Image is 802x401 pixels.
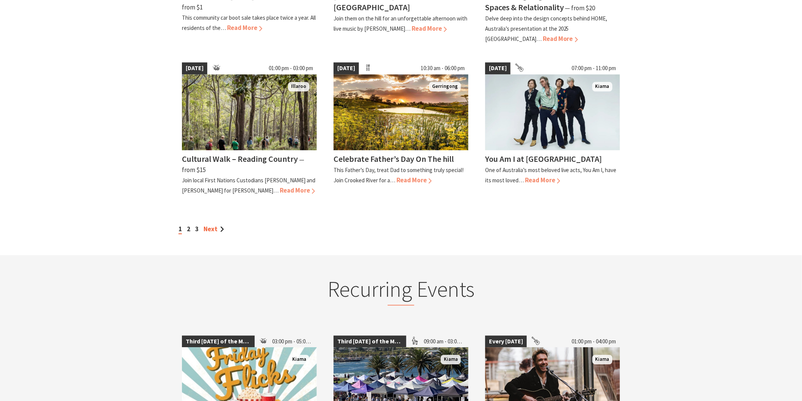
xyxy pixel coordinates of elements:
span: Read More [412,24,447,33]
span: Gerringong [429,82,461,91]
p: One of Australia’s most beloved live acts, You Am I, have its most loved… [485,166,617,184]
span: Third [DATE] of the Month [334,335,406,348]
span: [DATE] [182,62,207,74]
span: Read More [227,23,262,32]
span: [DATE] [485,62,511,74]
h4: Celebrate Father’s Day On The hill [334,154,454,164]
span: 1 [179,225,182,234]
p: This community car boot sale takes place twice a year. All residents of the… [182,14,316,31]
a: [DATE] 07:00 pm - 11:00 pm You Am I Kiama You Am I at [GEOGRAPHIC_DATA] One of Australia’s most b... [485,62,620,196]
span: [DATE] [334,62,359,74]
span: Kiama [289,355,309,364]
a: 3 [195,225,199,233]
span: 09:00 am - 03:00 pm [420,335,468,348]
p: This Father’s Day, treat Dad to something truly special! Join Crooked River for a… [334,166,464,184]
span: 01:00 pm - 04:00 pm [568,335,620,348]
span: 07:00 pm - 11:00 pm [568,62,620,74]
span: Read More [280,186,315,194]
h4: You Am I at [GEOGRAPHIC_DATA] [485,154,602,164]
span: Third [DATE] of the Month [182,335,255,348]
span: Read More [543,34,578,43]
a: [DATE] 01:00 pm - 03:00 pm Visitors walk in single file along the Buddawang Track Illaroo Cultura... [182,62,317,196]
span: Kiama [592,355,612,364]
span: 01:00 pm - 03:00 pm [265,62,317,74]
span: Every [DATE] [485,335,527,348]
span: Illaroo [288,82,309,91]
span: ⁠— from $20 [565,4,595,12]
a: [DATE] 10:30 am - 06:00 pm Crooked River Estate Gerringong Celebrate Father’s Day On The hill Thi... [334,62,468,196]
a: Next [204,225,224,233]
span: 10:30 am - 06:00 pm [417,62,468,74]
img: Crooked River Estate [334,74,468,150]
p: Join them on the hill for an unforgettable afternoon with live music by [PERSON_NAME]… [334,15,467,32]
img: Visitors walk in single file along the Buddawang Track [182,74,317,150]
p: Delve deep into the design concepts behind HOME, Australia’s presentation at the 2025 [GEOGRAPHIC... [485,15,608,42]
p: Join local First Nations Custodians [PERSON_NAME] and [PERSON_NAME] for [PERSON_NAME]… [182,177,315,194]
span: 03:00 pm - 05:00 pm [268,335,317,348]
a: 2 [187,225,190,233]
span: Read More [396,176,432,184]
h2: Recurring Events [252,276,550,305]
h4: Cultural Walk – Reading Country [182,154,298,164]
img: You Am I [485,74,620,150]
span: Read More [525,176,560,184]
span: Kiama [592,82,612,91]
span: Kiama [441,355,461,364]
